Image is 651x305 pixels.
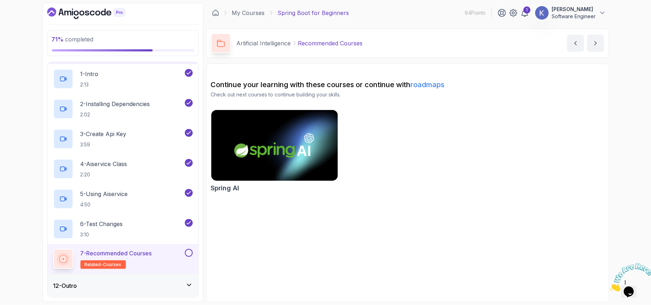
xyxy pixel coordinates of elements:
[80,190,128,198] p: 5 - Using Aiservice
[211,110,338,193] a: Spring AI cardSpring AI
[47,7,142,19] a: Dashboard
[552,13,596,20] p: Software Engineer
[53,99,193,119] button: 2-Installing Dependencies2:02
[523,6,531,14] div: 1
[552,6,596,13] p: [PERSON_NAME]
[211,91,604,98] p: Check out next courses to continue building your skills.
[3,3,6,9] span: 1
[535,6,606,20] button: user profile image[PERSON_NAME]Software Engineer
[80,201,128,208] p: 4:50
[278,9,349,17] p: Spring Boot for Beginners
[80,141,127,148] p: 3:59
[80,249,152,257] p: 7 - Recommended Courses
[465,9,486,16] p: 64 Points
[53,159,193,179] button: 4-Aiservice Class2:20
[80,160,127,168] p: 4 - Aiservice Class
[211,110,338,181] img: Spring AI card
[298,39,363,47] p: Recommended Courses
[521,9,529,17] a: 1
[3,3,47,31] img: Chat attention grabber
[80,171,127,178] p: 2:20
[237,39,291,47] p: Artificial Intelligence
[53,219,193,239] button: 6-Test Changes3:10
[80,130,127,138] p: 3 - Create Api Key
[85,262,122,267] span: related-courses
[53,129,193,149] button: 3-Create Api Key3:59
[587,35,604,52] button: next content
[80,100,150,108] p: 2 - Installing Dependencies
[80,70,99,78] p: 1 - Intro
[80,231,123,238] p: 3:10
[211,80,604,90] h2: Continue your learning with these courses or continue with
[232,9,265,17] a: My Courses
[52,36,94,43] span: completed
[411,80,445,89] a: roadmaps
[212,9,219,16] a: Dashboard
[53,69,193,89] button: 1-Intro2:13
[607,260,651,294] iframe: chat widget
[80,220,123,228] p: 6 - Test Changes
[211,183,240,193] h2: Spring AI
[52,36,64,43] span: 71 %
[53,189,193,209] button: 5-Using Aiservice4:50
[80,81,99,88] p: 2:13
[53,281,77,290] h3: 12 - Outro
[53,249,193,269] button: 7-Recommended Coursesrelated-courses
[567,35,584,52] button: previous content
[535,6,549,20] img: user profile image
[48,274,198,297] button: 12-Outro
[80,111,150,118] p: 2:02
